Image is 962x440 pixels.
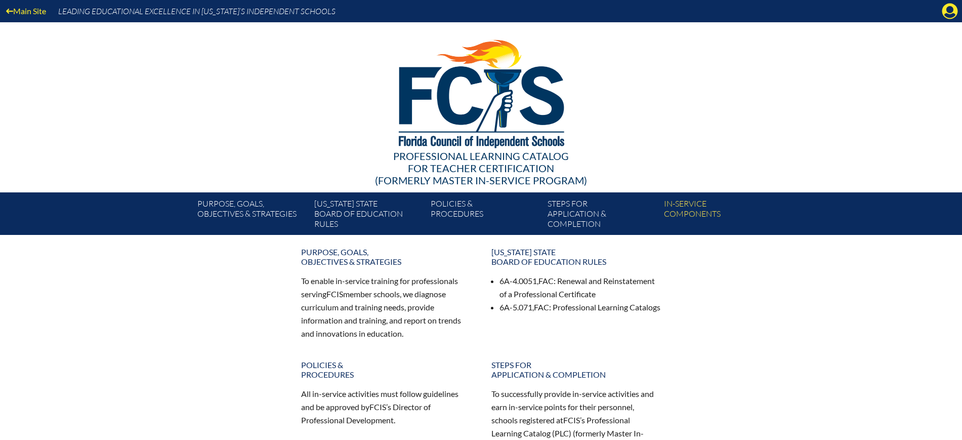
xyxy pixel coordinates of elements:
a: Main Site [2,4,50,18]
a: [US_STATE] StateBoard of Education rules [310,196,427,235]
a: Policies &Procedures [427,196,543,235]
a: Steps forapplication & completion [543,196,660,235]
a: Policies &Procedures [295,356,477,383]
span: FCIS [326,289,343,299]
p: All in-service activities must follow guidelines and be approved by ’s Director of Professional D... [301,387,471,427]
a: Purpose, goals,objectives & strategies [193,196,310,235]
span: for Teacher Certification [408,162,554,174]
img: FCISlogo221.eps [377,22,585,161]
a: [US_STATE] StateBoard of Education rules [485,243,667,270]
div: Professional Learning Catalog (formerly Master In-service Program) [190,150,773,186]
a: In-servicecomponents [660,196,776,235]
span: FCIS [369,402,386,412]
span: FAC [538,276,554,286]
span: FCIS [563,415,580,425]
a: Purpose, goals,objectives & strategies [295,243,477,270]
span: PLC [555,428,569,438]
span: FAC [534,302,549,312]
li: 6A-5.071, : Professional Learning Catalogs [499,301,661,314]
li: 6A-4.0051, : Renewal and Reinstatement of a Professional Certificate [499,274,661,301]
svg: Manage Account [942,3,958,19]
p: To enable in-service training for professionals serving member schools, we diagnose curriculum an... [301,274,471,340]
a: Steps forapplication & completion [485,356,667,383]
